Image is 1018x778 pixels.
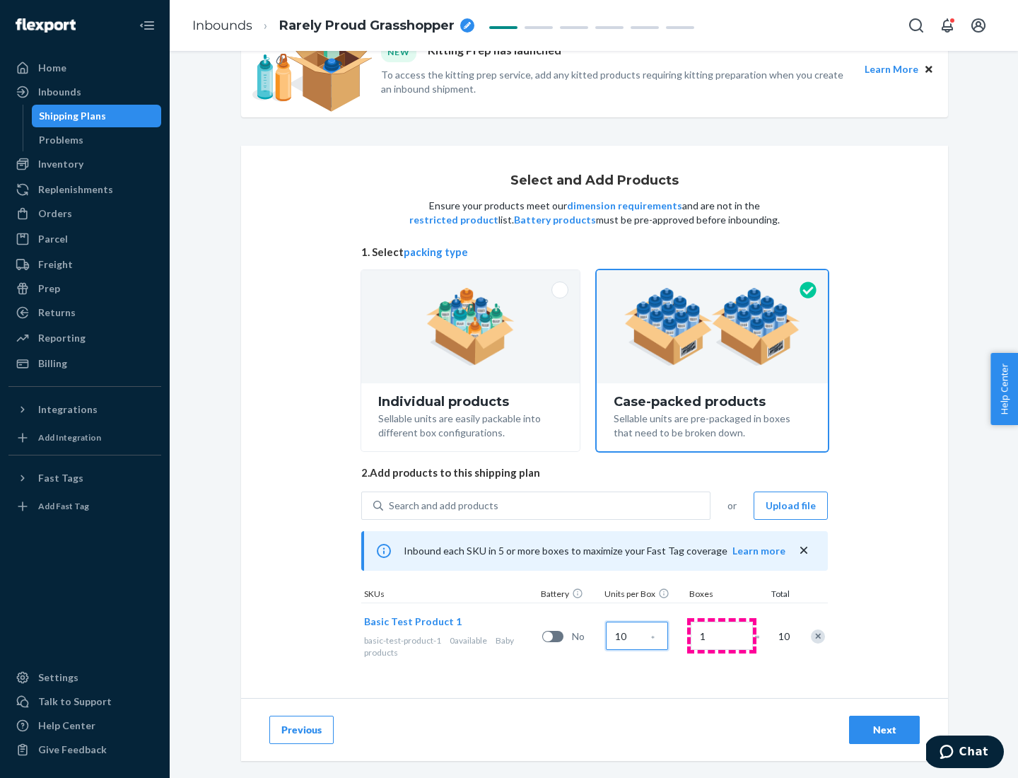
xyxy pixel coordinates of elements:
button: close [797,543,811,558]
div: Inventory [38,157,83,171]
a: Parcel [8,228,161,250]
a: Inbounds [192,18,252,33]
a: Orders [8,202,161,225]
div: Integrations [38,402,98,417]
div: Help Center [38,719,95,733]
div: Billing [38,356,67,371]
a: Problems [32,129,162,151]
button: restricted product [409,213,498,227]
a: Add Fast Tag [8,495,161,518]
div: Add Fast Tag [38,500,89,512]
img: case-pack.59cecea509d18c883b923b81aeac6d0b.png [624,288,800,366]
div: Fast Tags [38,471,83,485]
button: Fast Tags [8,467,161,489]
a: Inventory [8,153,161,175]
span: No [572,629,600,644]
a: Replenishments [8,178,161,201]
div: Remove Item [811,629,825,644]
div: Sellable units are pre-packaged in boxes that need to be broken down. [614,409,811,440]
div: Freight [38,257,73,272]
p: Ensure your products meet our and are not in the list. must be pre-approved before inbounding. [408,199,781,227]
div: Give Feedback [38,743,107,757]
span: or [727,499,737,513]
button: Integrations [8,398,161,421]
a: Inbounds [8,81,161,103]
button: Open Search Box [902,11,930,40]
div: Individual products [378,395,563,409]
div: Baby products [364,634,537,658]
div: Total [757,588,792,603]
div: Inbounds [38,85,81,99]
button: Talk to Support [8,690,161,713]
div: Boxes [686,588,757,603]
iframe: Opens a widget where you can chat to one of our agents [926,736,1004,771]
button: Open account menu [964,11,993,40]
a: Billing [8,352,161,375]
span: 2. Add products to this shipping plan [361,465,828,480]
a: Home [8,57,161,79]
div: Add Integration [38,431,101,443]
span: 1. Select [361,245,828,260]
div: Parcel [38,232,68,246]
span: basic-test-product-1 [364,635,441,646]
span: Rarely Proud Grasshopper [279,17,455,35]
div: Prep [38,281,60,296]
p: To access the kitting prep service, add any kitted products requiring kitting preparation when yo... [381,68,852,96]
a: Add Integration [8,426,161,449]
div: Orders [38,207,72,221]
div: Next [861,723,908,737]
button: packing type [404,245,468,260]
button: Give Feedback [8,738,161,761]
div: Talk to Support [38,695,112,709]
img: Flexport logo [16,18,76,33]
button: Previous [269,716,334,744]
div: Settings [38,670,78,685]
p: Kitting Prep has launched [428,42,561,62]
div: Battery [538,588,602,603]
input: Case Quantity [606,622,668,650]
span: 10 [776,629,790,644]
div: Sellable units are easily packable into different box configurations. [378,409,563,440]
h1: Select and Add Products [510,174,679,188]
div: Search and add products [389,499,498,513]
div: Units per Box [602,588,686,603]
div: Problems [39,133,83,147]
a: Returns [8,301,161,324]
a: Help Center [8,714,161,737]
input: Number of boxes [691,622,753,650]
span: 0 available [450,635,487,646]
div: NEW [381,42,416,62]
a: Freight [8,253,161,276]
div: Returns [38,306,76,320]
button: Next [849,716,920,744]
div: Case-packed products [614,395,811,409]
div: Home [38,61,66,75]
div: Inbound each SKU in 5 or more boxes to maximize your Fast Tag coverage [361,531,828,571]
div: Replenishments [38,182,113,197]
button: Basic Test Product 1 [364,615,462,629]
div: Shipping Plans [39,109,106,123]
img: individual-pack.facf35554cb0f1810c75b2bd6df2d64e.png [426,288,515,366]
button: Close Navigation [133,11,161,40]
button: Learn more [732,544,785,558]
button: Open notifications [933,11,961,40]
ol: breadcrumbs [181,5,486,47]
button: Battery products [514,213,596,227]
span: = [754,629,768,644]
a: Shipping Plans [32,105,162,127]
span: Basic Test Product 1 [364,615,462,627]
button: Close [921,62,937,77]
button: dimension requirements [567,199,682,213]
div: Reporting [38,331,86,345]
button: Learn More [865,62,918,77]
a: Prep [8,277,161,300]
button: Upload file [754,492,828,520]
div: SKUs [361,588,538,603]
a: Reporting [8,327,161,349]
button: Help Center [990,353,1018,425]
a: Settings [8,666,161,689]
